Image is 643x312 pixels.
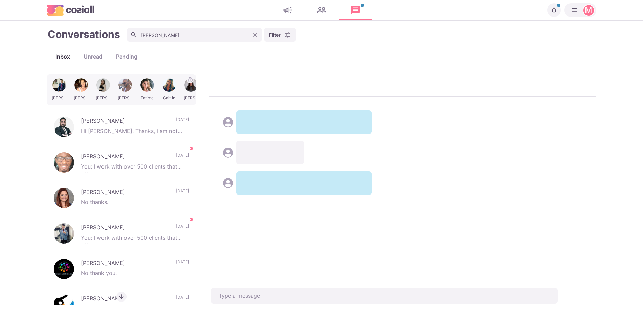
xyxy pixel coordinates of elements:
button: Return to active conversation [116,292,127,302]
div: Pending [109,52,144,61]
button: Notifications [547,3,561,17]
p: You: I work with over 500 clients that offer remote, hybrid, and non-remote positions, high salar... [81,162,189,173]
p: [PERSON_NAME] [81,188,169,198]
p: [DATE] [176,188,189,198]
p: Hi [PERSON_NAME], Thanks, i am not lookiing to change now. If this changes, i will surely ping yo... [81,127,189,137]
p: You: I work with over 500 clients that offer remote, hybrid, and non-remote positions, high salar... [81,233,189,244]
p: [PERSON_NAME] [81,117,169,127]
p: [PERSON_NAME] [81,259,169,269]
img: Jay Matlhare [54,152,74,173]
div: Inbox [49,52,77,61]
p: [DATE] [176,152,189,162]
p: [PERSON_NAME] [81,152,169,162]
h1: Conversations [48,28,120,40]
img: logo [47,5,94,15]
p: [PERSON_NAME] [81,223,169,233]
button: Clear [250,30,260,40]
img: Jayden Ong [54,223,74,244]
button: Martin [564,3,596,17]
p: [DATE] [176,294,189,305]
div: Unread [77,52,109,61]
p: No thanks. [81,198,189,208]
p: [DATE] [176,259,189,269]
div: Martin [585,6,592,14]
img: Sanjay Medida [54,259,74,279]
p: [DATE] [176,117,189,127]
p: [DATE] [176,223,189,233]
img: Katharine Jayne [54,188,74,208]
p: No thank you. [81,269,189,279]
img: Ajay Kamath [54,117,74,137]
p: [PERSON_NAME] [81,294,169,305]
button: Filter [264,28,296,42]
input: Search conversations [127,28,262,42]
